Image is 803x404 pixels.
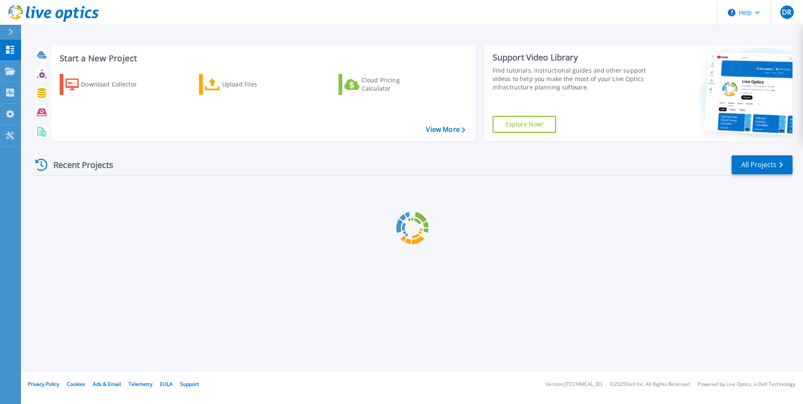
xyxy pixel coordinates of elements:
a: Cloud Pricing Calculator [339,74,432,95]
span: DR [782,9,791,16]
a: Download Collector [60,74,153,95]
a: EULA [160,380,173,388]
a: Cookies [67,380,85,388]
li: Version: [TECHNICAL_ID] [546,382,602,387]
a: Explore Now! [493,116,556,133]
div: Support Video Library [493,52,650,63]
a: Support [180,380,199,388]
div: Find tutorials, instructional guides and other support videos to help you make the most of your L... [493,66,650,92]
div: Download Collector [81,76,148,93]
a: View More [426,126,465,134]
li: © 2025 Dell Inc. All Rights Reserved [610,382,690,387]
a: Privacy Policy [28,380,59,388]
a: Telemetry [129,380,152,388]
h3: Start a New Project [60,54,465,63]
a: Ads & Email [93,380,121,388]
div: Recent Projects [32,155,125,175]
a: Upload Files [199,74,293,95]
a: All Projects [732,155,793,174]
li: Powered by Live Optics, a Dell Technology [698,382,795,387]
div: Upload Files [222,76,289,93]
div: Cloud Pricing Calculator [362,76,429,93]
